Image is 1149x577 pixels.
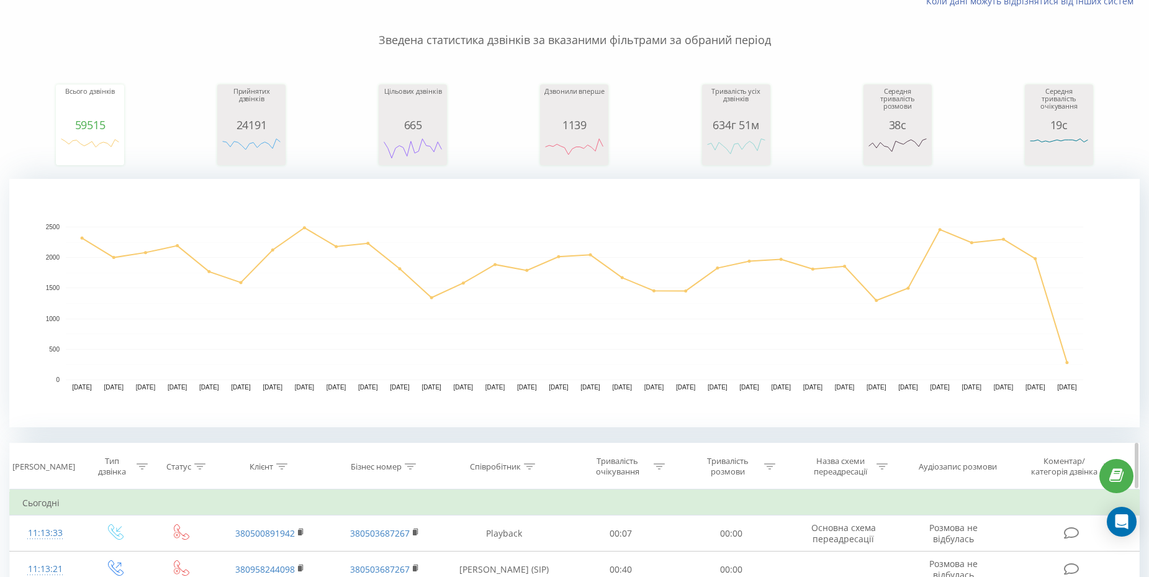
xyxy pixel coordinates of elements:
[12,461,75,472] div: [PERSON_NAME]
[705,88,767,119] div: Тривалість усіх дзвінків
[56,376,60,383] text: 0
[807,456,873,477] div: Назва схеми переадресації
[867,384,886,391] text: [DATE]
[390,384,410,391] text: [DATE]
[59,119,121,131] div: 59515
[136,384,156,391] text: [DATE]
[220,119,282,131] div: 24191
[1028,119,1090,131] div: 19с
[351,461,402,472] div: Бізнес номер
[485,384,505,391] text: [DATE]
[705,131,767,168] svg: A chart.
[454,384,474,391] text: [DATE]
[584,456,651,477] div: Тривалість очікування
[919,461,997,472] div: Аудіозапис розмови
[168,384,187,391] text: [DATE]
[358,384,378,391] text: [DATE]
[350,527,410,539] a: 380503687267
[1028,456,1101,477] div: Коментар/категорія дзвінка
[72,384,92,391] text: [DATE]
[786,516,901,552] td: Основна схема переадресації
[867,88,929,119] div: Середня тривалість розмови
[382,119,444,131] div: 665
[835,384,855,391] text: [DATE]
[1028,131,1090,168] svg: A chart.
[898,384,918,391] text: [DATE]
[46,254,60,261] text: 2000
[613,384,633,391] text: [DATE]
[421,384,441,391] text: [DATE]
[235,563,295,575] a: 380958244098
[295,384,315,391] text: [DATE]
[10,491,1140,516] td: Сьогодні
[442,516,565,552] td: Playback
[867,119,929,131] div: 38с
[220,88,282,119] div: Прийнятих дзвінків
[705,119,767,131] div: 634г 51м
[46,316,60,322] text: 1000
[46,224,60,230] text: 2500
[220,131,282,168] svg: A chart.
[565,516,676,552] td: 00:07
[327,384,346,391] text: [DATE]
[1025,384,1045,391] text: [DATE]
[350,563,410,575] a: 380503687267
[231,384,251,391] text: [DATE]
[739,384,759,391] text: [DATE]
[695,456,761,477] div: Тривалість розмови
[91,456,133,477] div: Тип дзвінка
[543,119,605,131] div: 1139
[543,131,605,168] svg: A chart.
[644,384,664,391] text: [DATE]
[994,384,1014,391] text: [DATE]
[46,285,60,292] text: 1500
[59,88,121,119] div: Всього дзвінків
[517,384,537,391] text: [DATE]
[676,384,696,391] text: [DATE]
[382,88,444,119] div: Цільових дзвінків
[49,346,60,353] text: 500
[1028,88,1090,119] div: Середня тривалість очікування
[382,131,444,168] svg: A chart.
[9,179,1140,427] svg: A chart.
[9,7,1140,48] p: Зведена статистика дзвінків за вказаними фільтрами за обраний період
[771,384,791,391] text: [DATE]
[580,384,600,391] text: [DATE]
[22,521,68,545] div: 11:13:33
[470,461,521,472] div: Співробітник
[104,384,124,391] text: [DATE]
[235,527,295,539] a: 380500891942
[549,384,569,391] text: [DATE]
[250,461,273,472] div: Клієнт
[1107,507,1137,537] div: Open Intercom Messenger
[199,384,219,391] text: [DATE]
[59,131,121,168] svg: A chart.
[962,384,982,391] text: [DATE]
[930,384,950,391] text: [DATE]
[263,384,282,391] text: [DATE]
[543,88,605,119] div: Дзвонили вперше
[166,461,191,472] div: Статус
[1057,384,1077,391] text: [DATE]
[867,131,929,168] svg: A chart.
[929,522,978,545] span: Розмова не відбулась
[708,384,728,391] text: [DATE]
[803,384,823,391] text: [DATE]
[676,516,786,552] td: 00:00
